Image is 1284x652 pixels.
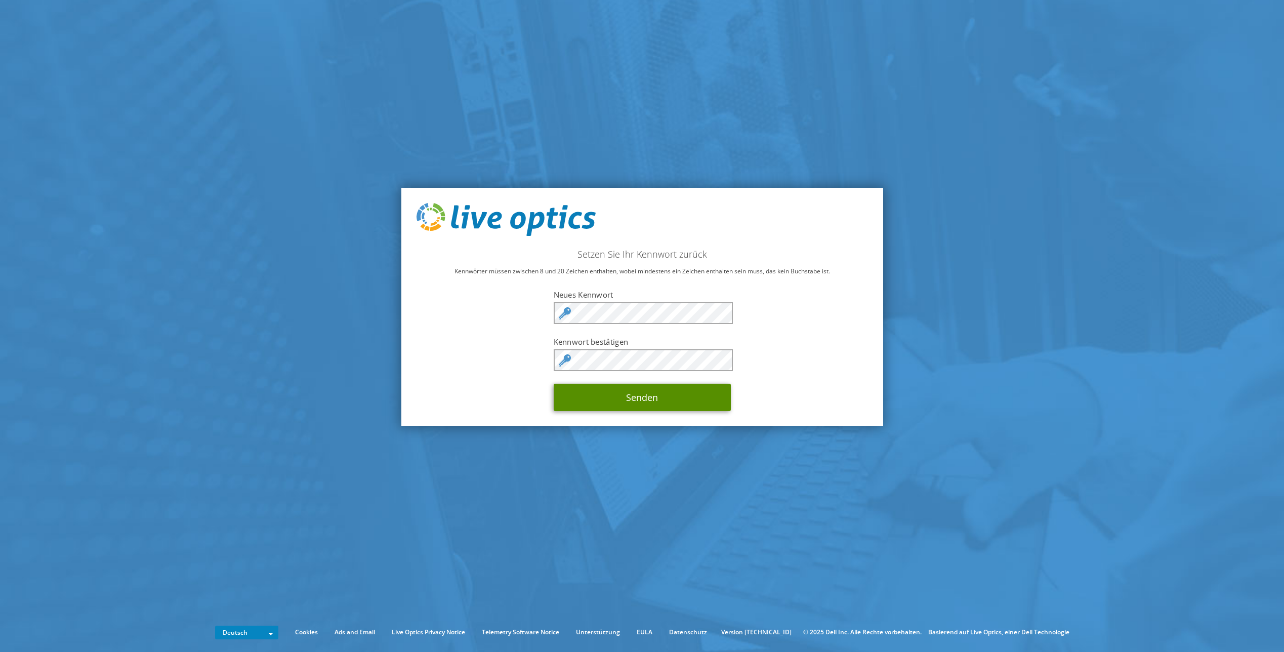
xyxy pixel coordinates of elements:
button: Senden [554,384,731,411]
a: EULA [629,627,660,638]
label: Neues Kennwort [554,290,731,300]
a: Cookies [287,627,325,638]
li: © 2025 Dell Inc. Alle Rechte vorbehalten. [798,627,927,638]
a: Datenschutz [661,627,715,638]
a: Telemetry Software Notice [474,627,567,638]
li: Basierend auf Live Optics, einer Dell Technologie [928,627,1069,638]
a: Live Optics Privacy Notice [384,627,473,638]
label: Kennwort bestätigen [554,337,731,347]
a: Ads and Email [327,627,383,638]
img: live_optics_svg.svg [417,203,596,236]
p: Kennwörter müssen zwischen 8 und 20 Zeichen enthalten, wobei mindestens ein Zeichen enthalten sei... [417,266,868,277]
li: Version [TECHNICAL_ID] [716,627,797,638]
h2: Setzen Sie Ihr Kennwort zurück [417,249,868,260]
a: Unterstützung [568,627,628,638]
